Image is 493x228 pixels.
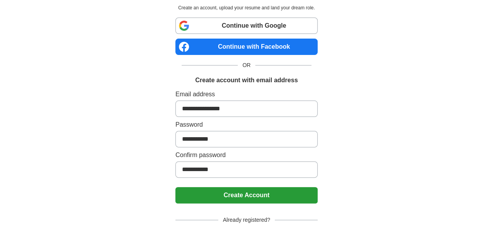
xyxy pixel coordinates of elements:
[175,187,318,203] button: Create Account
[177,4,316,11] p: Create an account, upload your resume and land your dream role.
[175,18,318,34] a: Continue with Google
[238,61,255,69] span: OR
[195,76,298,85] h1: Create account with email address
[175,39,318,55] a: Continue with Facebook
[218,216,275,224] span: Already registered?
[175,150,318,160] label: Confirm password
[175,120,318,129] label: Password
[175,90,318,99] label: Email address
